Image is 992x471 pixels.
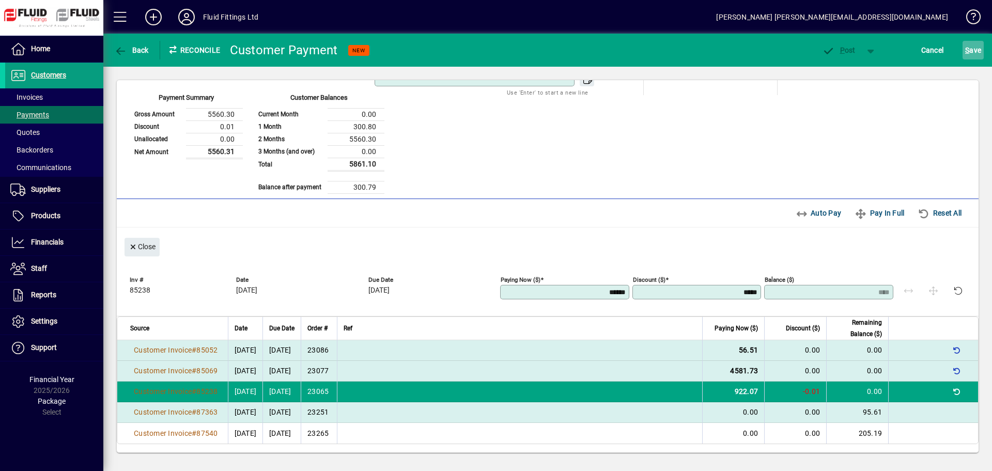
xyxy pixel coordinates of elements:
span: Inv # [130,277,233,283]
button: Post [817,41,861,59]
span: Support [31,343,57,352]
td: 2 Months [253,133,328,145]
a: Support [5,335,103,361]
a: Knowledge Base [958,2,979,36]
span: Discount ($) [786,323,820,334]
span: 922.07 [735,387,758,396]
span: Paying Now ($) [715,323,758,334]
span: [DATE] [235,408,257,416]
span: Back [114,46,149,54]
span: Financials [31,238,64,246]
span: Date [235,323,247,334]
span: Pay In Full [855,205,904,221]
span: Communications [10,163,71,172]
a: Communications [5,159,103,176]
span: 87540 [196,429,218,437]
span: Due Date [368,277,498,283]
button: Pay In Full [850,204,908,222]
td: 3 Months (and over) [253,145,328,158]
span: Invoices [10,93,43,101]
td: [DATE] [262,402,301,423]
td: 5560.30 [186,108,243,120]
span: Backorders [10,146,53,154]
span: # [192,346,196,354]
span: NEW [352,47,365,54]
span: Reset All [918,205,962,221]
td: Discount [129,120,186,133]
td: 23065 [301,382,337,402]
span: 0.00 [743,429,758,437]
a: Reports [5,282,103,308]
button: Add [137,8,170,26]
span: Payments [10,111,49,119]
td: 23086 [301,340,337,361]
a: Quotes [5,124,103,141]
a: Customer Invoice#85052 [130,344,222,356]
span: 95.61 [863,408,882,416]
div: Customer Payment [230,42,338,58]
td: Gross Amount [129,108,186,120]
a: Suppliers [5,177,103,203]
a: Payments [5,106,103,124]
span: 4581.73 [730,367,758,375]
span: Date [236,277,365,283]
span: Reports [31,291,56,299]
mat-label: Paying Now ($) [501,276,540,283]
span: Products [31,211,60,220]
span: Cancel [921,42,944,58]
a: Customer Invoice#85238 [130,386,222,397]
td: 300.79 [328,181,384,193]
span: ost [822,46,856,54]
span: Customers [31,71,66,79]
span: 0.00 [805,408,820,416]
button: Save [963,41,984,59]
mat-hint: Use 'Enter' to start a new line [507,86,588,98]
span: Customer Invoice [134,346,192,354]
td: Total [253,158,328,171]
td: 1 Month [253,120,328,133]
a: Settings [5,309,103,335]
span: 56.51 [739,346,758,354]
td: [DATE] [262,361,301,382]
td: 23251 [301,402,337,423]
span: # [192,429,196,437]
td: 0.01 [186,120,243,133]
td: Unallocated [129,133,186,145]
td: 0.00 [328,145,384,158]
div: Reconcile [160,42,222,58]
a: Home [5,36,103,62]
td: Current Month [253,108,328,120]
span: [DATE] [368,286,390,295]
span: Customer Invoice [134,387,192,396]
span: Staff [31,264,47,272]
span: Due Date [269,323,295,334]
span: 85069 [196,367,218,375]
span: Suppliers [31,185,60,193]
td: Balance after payment [253,181,328,193]
span: P [840,46,845,54]
a: Invoices [5,88,103,106]
button: Close [125,238,160,256]
td: 0.00 [328,108,384,120]
td: 5560.31 [186,145,243,158]
span: S [965,46,969,54]
span: Settings [31,317,57,325]
span: -0.01 [803,387,820,396]
td: Net Amount [129,145,186,158]
span: [DATE] [235,429,257,437]
span: Ref [344,323,352,334]
span: # [192,387,196,396]
span: 0.00 [805,346,820,354]
app-page-summary-card: Customer Balances [253,95,384,194]
td: 23265 [301,423,337,444]
span: 0.00 [867,367,882,375]
app-page-header-button: Close [122,241,162,251]
button: Reset All [913,204,966,222]
span: Customer Invoice [134,429,192,437]
span: Customer Invoice [134,367,192,375]
span: Order # [307,323,328,334]
div: Customer Balances [253,93,384,108]
span: Home [31,44,50,53]
div: Payment Summary [129,93,243,108]
span: Financial Year [29,375,74,384]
